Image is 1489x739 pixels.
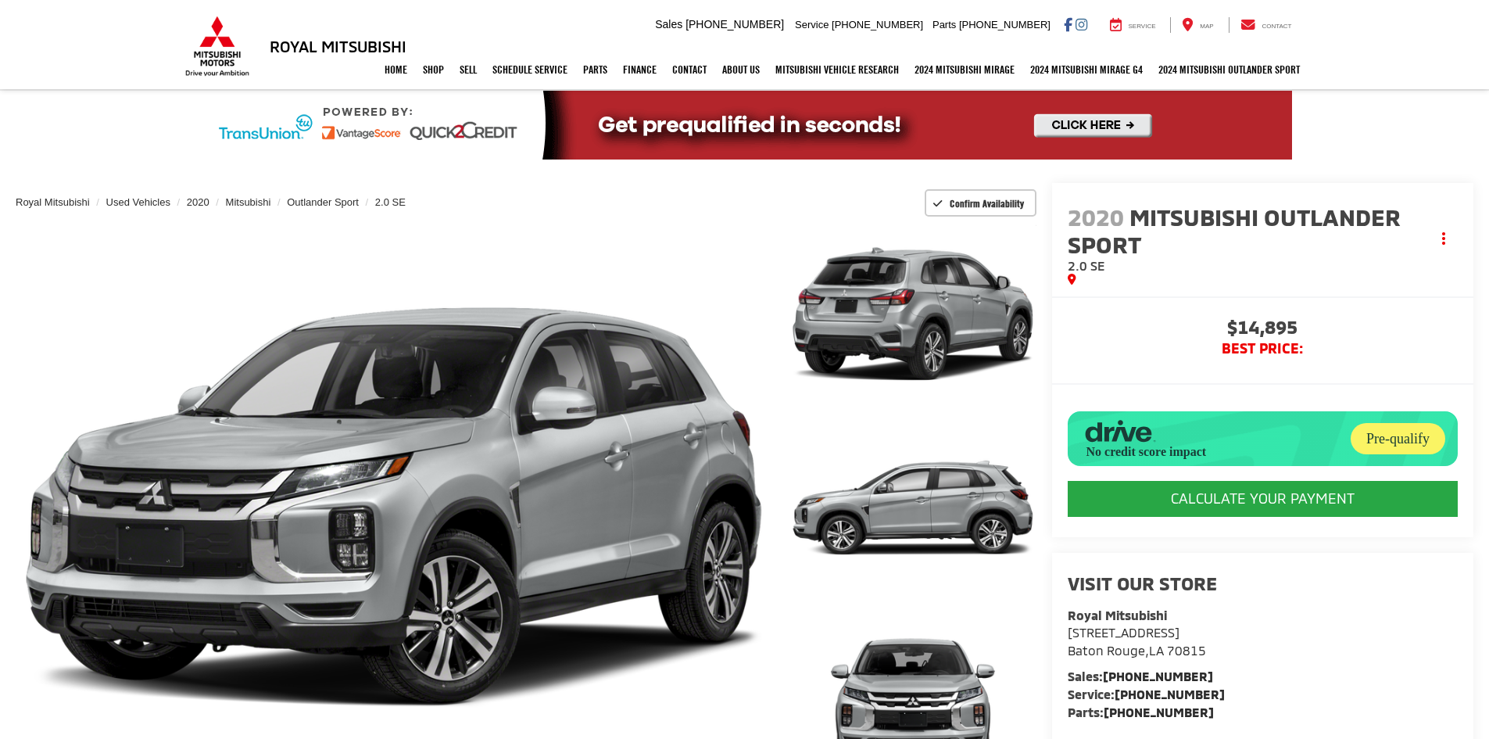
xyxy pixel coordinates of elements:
: CALCULATE YOUR PAYMENT [1068,481,1458,517]
span: LA [1149,643,1164,658]
span: Sales [655,18,682,30]
a: 2020 [187,196,209,208]
a: Facebook: Click to visit our Facebook page [1064,18,1072,30]
span: [PHONE_NUMBER] [685,18,784,30]
span: [STREET_ADDRESS] [1068,625,1179,640]
a: 2024 Mitsubishi Outlander SPORT [1151,50,1308,89]
a: 2024 Mitsubishi Mirage G4 [1022,50,1151,89]
span: Parts [932,19,956,30]
span: Baton Rouge [1068,643,1145,658]
a: 2.0 SE [375,196,406,208]
span: dropdown dots [1442,232,1445,245]
span: 2.0 SE [1068,258,1105,273]
a: Schedule Service: Opens in a new tab [485,50,575,89]
h3: Royal Mitsubishi [270,38,406,55]
span: Map [1200,23,1213,30]
a: About Us [714,50,768,89]
a: 2024 Mitsubishi Mirage [907,50,1022,89]
a: Royal Mitsubishi [16,196,90,208]
a: Map [1170,17,1225,33]
span: Mitsubishi Outlander Sport [1068,203,1401,258]
a: Finance [615,50,664,89]
span: Service [795,19,829,30]
a: [STREET_ADDRESS] Baton Rouge,LA 70815 [1068,625,1206,658]
a: Service [1098,17,1168,33]
a: Used Vehicles [106,196,170,208]
img: 2020 Mitsubishi Outlander Sport 2.0 SE [786,414,1038,603]
button: Actions [1430,225,1458,253]
a: Home [377,50,415,89]
a: [PHONE_NUMBER] [1104,705,1214,719]
span: Confirm Availability [950,197,1024,210]
img: 2020 Mitsubishi Outlander Sport 2.0 SE [786,220,1038,409]
span: Service [1129,23,1156,30]
a: Mitsubishi Vehicle Research [768,50,907,89]
span: [PHONE_NUMBER] [959,19,1051,30]
a: Parts: Opens in a new tab [575,50,615,89]
a: [PHONE_NUMBER] [1103,669,1213,683]
img: Quick2Credit [198,91,1292,160]
span: 70815 [1167,643,1206,658]
a: [PHONE_NUMBER] [1115,687,1225,701]
a: Contact [664,50,714,89]
strong: Service: [1068,687,1225,701]
span: $14,895 [1068,317,1458,341]
h2: Visit our Store [1068,573,1458,594]
img: Mitsubishi [182,16,252,77]
a: Mitsubishi [226,196,271,208]
span: [PHONE_NUMBER] [832,19,923,30]
a: Expand Photo 1 [789,222,1036,407]
span: , [1068,643,1206,658]
a: Expand Photo 2 [789,416,1036,601]
strong: Royal Mitsubishi [1068,608,1167,622]
a: Contact [1229,17,1304,33]
strong: Sales: [1068,669,1213,683]
span: 2020 [1068,203,1124,231]
a: Sell [452,50,485,89]
a: Shop [415,50,452,89]
button: Confirm Availability [925,189,1036,217]
a: Outlander Sport [287,196,359,208]
span: Contact [1262,23,1291,30]
strong: Parts: [1068,705,1214,719]
span: BEST PRICE: [1068,341,1458,357]
a: Instagram: Click to visit our Instagram page [1076,18,1087,30]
